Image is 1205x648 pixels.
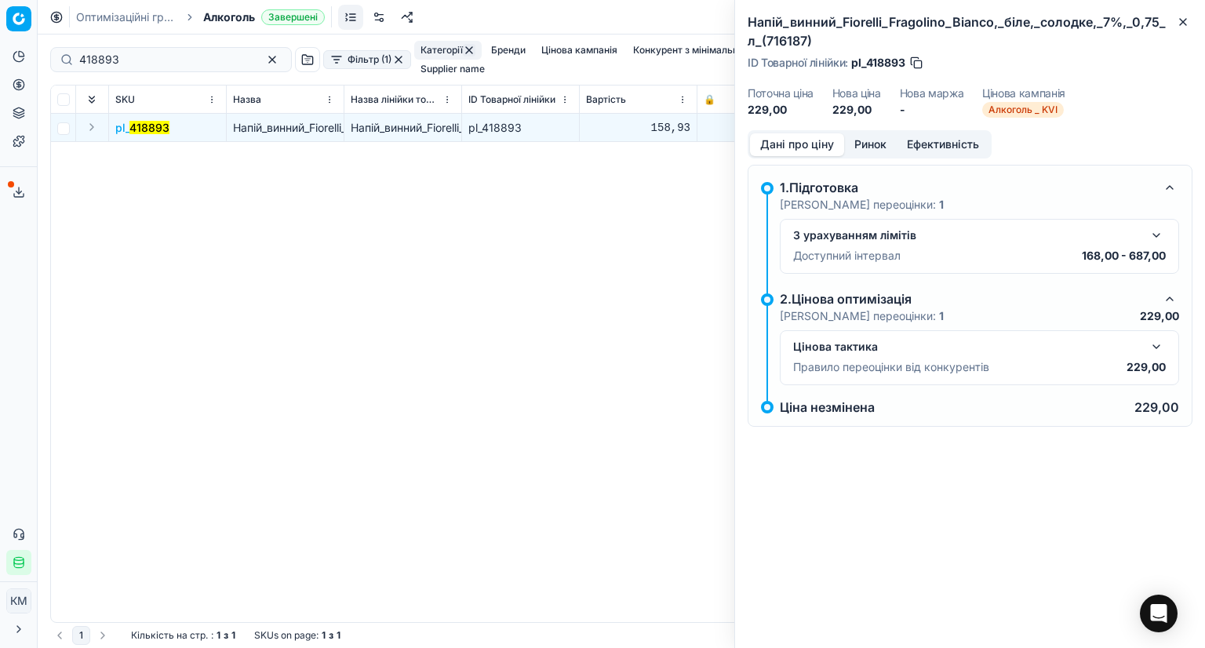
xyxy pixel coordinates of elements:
p: Правило переоцінки від конкурентів [793,359,989,375]
span: 🔒 [704,93,715,106]
button: Цінова кампанія [535,41,624,60]
strong: 1 [939,198,944,211]
button: КM [6,588,31,613]
button: Ефективність [897,133,989,156]
div: Цінова тактика [793,339,1141,355]
strong: 1 [217,629,220,642]
span: Алкоголь _ KVI [982,102,1064,118]
span: SKUs on page : [254,629,319,642]
span: Назва [233,93,261,106]
button: Expand all [82,90,101,109]
button: Go to previous page [50,626,69,645]
h2: Напій_винний_Fiorelli_Fragolino_Bianco,_біле,_солодке,_7%,_0,75_л_(716187) [748,13,1192,50]
p: Ціна незмінена [780,401,875,413]
span: pl_ [115,120,169,136]
strong: 1 [322,629,326,642]
dd: 229,00 [748,102,814,118]
span: pl_418893 [851,55,905,71]
button: Категорії [414,41,482,60]
dt: Нова маржа [900,88,964,99]
button: 1 [72,626,90,645]
div: 1.Підготовка [780,178,1154,197]
dt: Поточна ціна [748,88,814,99]
dt: Цінова кампанія [982,88,1065,99]
dt: Нова ціна [832,88,881,99]
strong: з [329,629,333,642]
button: Expand [82,118,101,137]
p: 229,00 [1127,359,1166,375]
p: 229,00 [1140,308,1179,324]
nav: pagination [50,626,112,645]
span: Алкоголь [203,9,255,25]
span: Завершені [261,9,325,25]
input: Пошук по SKU або назві [79,52,250,67]
div: : [131,629,235,642]
div: З урахуванням лімітів [793,228,1141,243]
a: Оптимізаційні групи [76,9,177,25]
button: Фільтр (1) [323,50,411,69]
div: pl_418893 [468,120,573,136]
strong: 1 [337,629,340,642]
button: Дані про ціну [750,133,844,156]
div: 2.Цінова оптимізація [780,289,1154,308]
p: [PERSON_NAME] переоцінки: [780,197,944,213]
dd: - [900,102,964,118]
span: ID Товарної лінійки : [748,57,848,68]
span: Назва лінійки товарів [351,93,439,106]
button: Supplier name [414,60,491,78]
p: [PERSON_NAME] переоцінки: [780,308,944,324]
div: Open Intercom Messenger [1140,595,1178,632]
span: SKU [115,93,135,106]
p: 168,00 - 687,00 [1082,248,1166,264]
button: Бренди [485,41,532,60]
span: Напій_винний_Fiorelli_Fragolino_Bianco,_біле,_солодке,_7%,_0,75_л_(716187) [233,121,629,134]
span: КM [7,589,31,613]
nav: breadcrumb [76,9,325,25]
span: ID Товарної лінійки [468,93,555,106]
div: Напій_винний_Fiorelli_Fragolino_Bianco,_біле,_солодке,_7%,_0,75_л_(716187) [351,120,455,136]
strong: 1 [939,309,944,322]
p: 229,00 [1134,401,1179,413]
button: Go to next page [93,626,112,645]
span: АлкогольЗавершені [203,9,325,25]
span: Вартість [586,93,626,106]
span: Кількість на стр. [131,629,208,642]
p: Доступний інтервал [793,248,901,264]
button: Ринок [844,133,897,156]
dd: 229,00 [832,102,881,118]
mark: 418893 [129,121,169,134]
strong: 1 [231,629,235,642]
div: 158,93 [586,120,690,136]
strong: з [224,629,228,642]
button: Конкурент з мінімальною ринковою ціною [627,41,835,60]
button: pl_418893 [115,120,169,136]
